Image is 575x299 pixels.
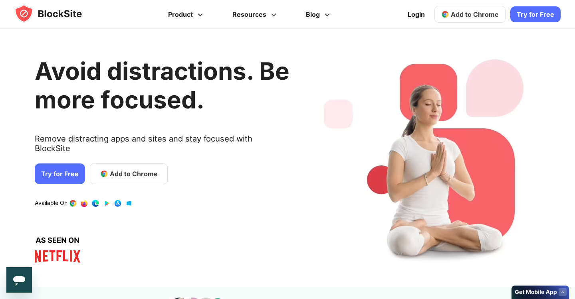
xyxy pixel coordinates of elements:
span: Add to Chrome [451,10,499,18]
text: Available On [35,199,67,207]
text: Remove distracting apps and sites and stay focused with BlockSite [35,134,289,159]
a: Add to Chrome [90,163,168,184]
a: Try for Free [35,163,85,184]
a: Login [403,5,430,24]
img: blocksite-icon.5d769676.svg [14,4,97,23]
a: Add to Chrome [434,6,506,23]
span: Add to Chrome [110,169,158,179]
img: chrome-icon.svg [441,10,449,18]
a: Try for Free [510,6,561,22]
h1: Avoid distractions. Be more focused. [35,57,289,114]
iframe: To enrich screen reader interactions, please activate Accessibility in Grammarly extension settings [6,267,32,293]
